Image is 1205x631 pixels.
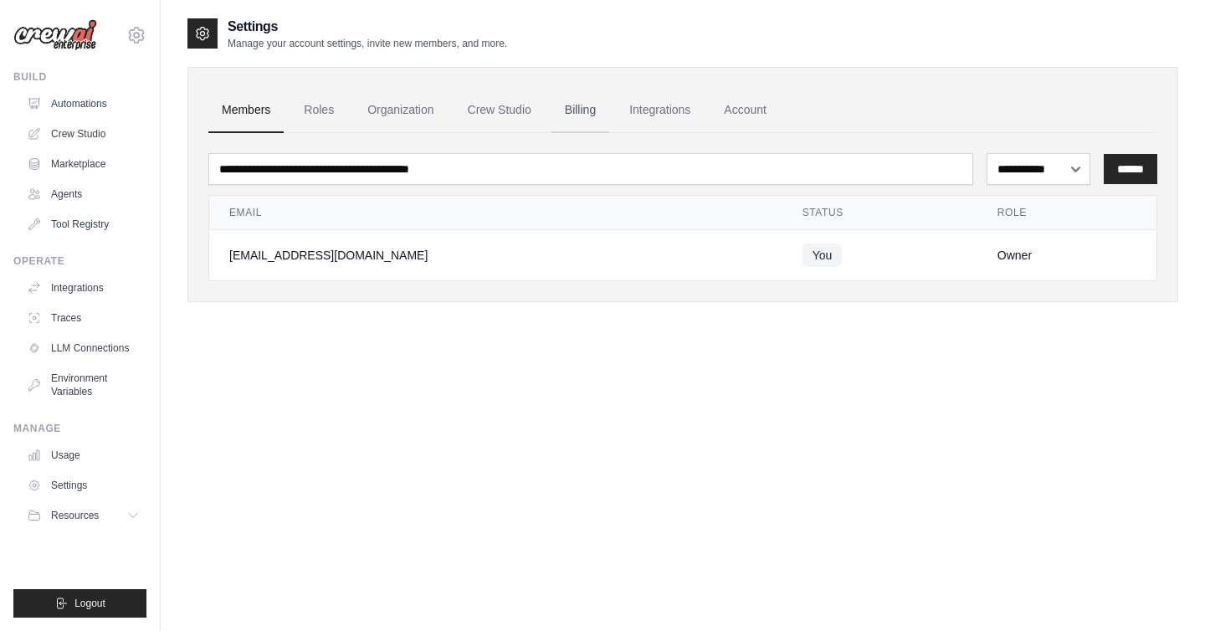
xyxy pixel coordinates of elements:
[997,247,1136,264] div: Owner
[710,88,780,133] a: Account
[20,274,146,301] a: Integrations
[20,90,146,117] a: Automations
[51,509,99,522] span: Resources
[616,88,704,133] a: Integrations
[13,19,97,51] img: Logo
[74,597,105,610] span: Logout
[20,151,146,177] a: Marketplace
[20,442,146,469] a: Usage
[13,70,146,84] div: Build
[802,244,843,267] span: You
[209,196,782,230] th: Email
[354,88,447,133] a: Organization
[20,472,146,499] a: Settings
[229,247,762,264] div: [EMAIL_ADDRESS][DOMAIN_NAME]
[20,121,146,147] a: Crew Studio
[551,88,609,133] a: Billing
[20,365,146,405] a: Environment Variables
[13,589,146,618] button: Logout
[20,181,146,208] a: Agents
[13,254,146,268] div: Operate
[782,196,977,230] th: Status
[228,37,507,50] p: Manage your account settings, invite new members, and more.
[20,211,146,238] a: Tool Registry
[977,196,1156,230] th: Role
[228,17,507,37] h2: Settings
[13,422,146,435] div: Manage
[20,305,146,331] a: Traces
[20,502,146,529] button: Resources
[454,88,545,133] a: Crew Studio
[208,88,284,133] a: Members
[290,88,347,133] a: Roles
[20,335,146,362] a: LLM Connections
